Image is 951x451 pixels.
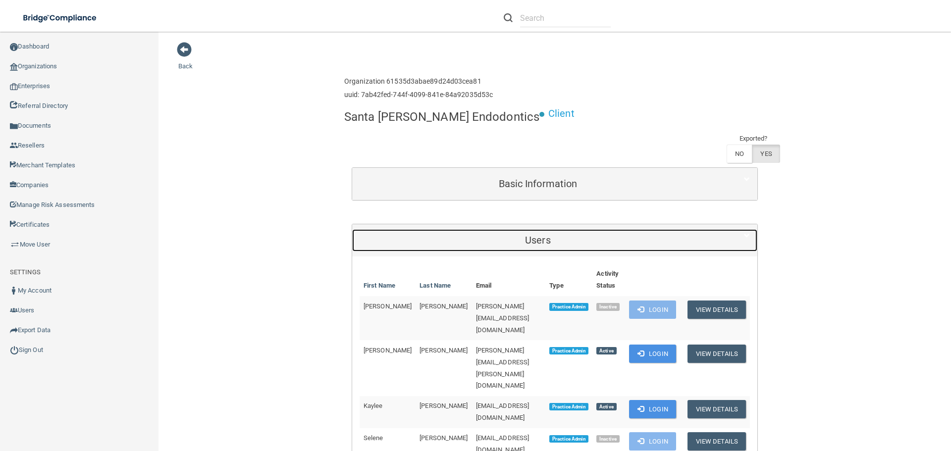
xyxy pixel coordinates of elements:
[752,145,780,163] label: YES
[10,43,18,51] img: ic_dashboard_dark.d01f4a41.png
[476,302,529,334] span: [PERSON_NAME][EMAIL_ADDRESS][DOMAIN_NAME]
[10,63,18,71] img: organization-icon.f8decf85.png
[629,345,676,363] button: Login
[420,402,468,409] span: [PERSON_NAME]
[629,432,676,451] button: Login
[520,9,611,27] input: Search
[178,50,193,70] a: Back
[10,83,18,90] img: enterprise.0d942306.png
[549,403,588,411] span: Practice Admin
[687,432,746,451] button: View Details
[420,434,468,442] span: [PERSON_NAME]
[420,302,468,310] span: [PERSON_NAME]
[15,8,106,28] img: bridge_compliance_login_screen.278c3ca4.svg
[344,110,539,123] h4: Santa [PERSON_NAME] Endodontics
[472,264,546,296] th: Email
[10,122,18,130] img: icon-documents.8dae5593.png
[596,435,620,443] span: Inactive
[364,347,412,354] span: [PERSON_NAME]
[10,266,41,278] label: SETTINGS
[687,400,746,418] button: View Details
[10,240,20,250] img: briefcase.64adab9b.png
[360,235,716,246] h5: Users
[727,145,752,163] label: NO
[420,280,451,292] a: Last Name
[687,301,746,319] button: View Details
[360,173,750,195] a: Basic Information
[629,400,676,418] button: Login
[344,91,493,99] h6: uuid: 7ab42fed-744f-4099-841e-84a92035d53c
[10,306,18,314] img: icon-users.e205127d.png
[10,326,18,334] img: icon-export.b9366987.png
[10,346,19,354] img: ic_power_dark.7ecde6b1.png
[548,104,575,123] p: Client
[10,287,18,295] img: ic_user_dark.df1a06c3.png
[549,303,588,311] span: Practice Admin
[420,347,468,354] span: [PERSON_NAME]
[596,347,616,355] span: Active
[596,403,616,411] span: Active
[364,302,412,310] span: [PERSON_NAME]
[360,178,716,189] h5: Basic Information
[364,434,383,442] span: Selene
[687,345,746,363] button: View Details
[476,402,529,421] span: [EMAIL_ADDRESS][DOMAIN_NAME]
[344,78,493,85] h6: Organization 61535d3abae89d24d03cea81
[592,264,625,296] th: Activity Status
[549,435,588,443] span: Practice Admin
[364,280,395,292] a: First Name
[629,301,676,319] button: Login
[10,142,18,150] img: ic_reseller.de258add.png
[360,229,750,251] a: Users
[549,347,588,355] span: Practice Admin
[364,402,383,409] span: Kaylee
[596,303,620,311] span: Inactive
[545,264,592,296] th: Type
[727,133,780,145] td: Exported?
[476,347,529,390] span: [PERSON_NAME][EMAIL_ADDRESS][PERSON_NAME][DOMAIN_NAME]
[504,13,513,22] img: ic-search.3b580494.png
